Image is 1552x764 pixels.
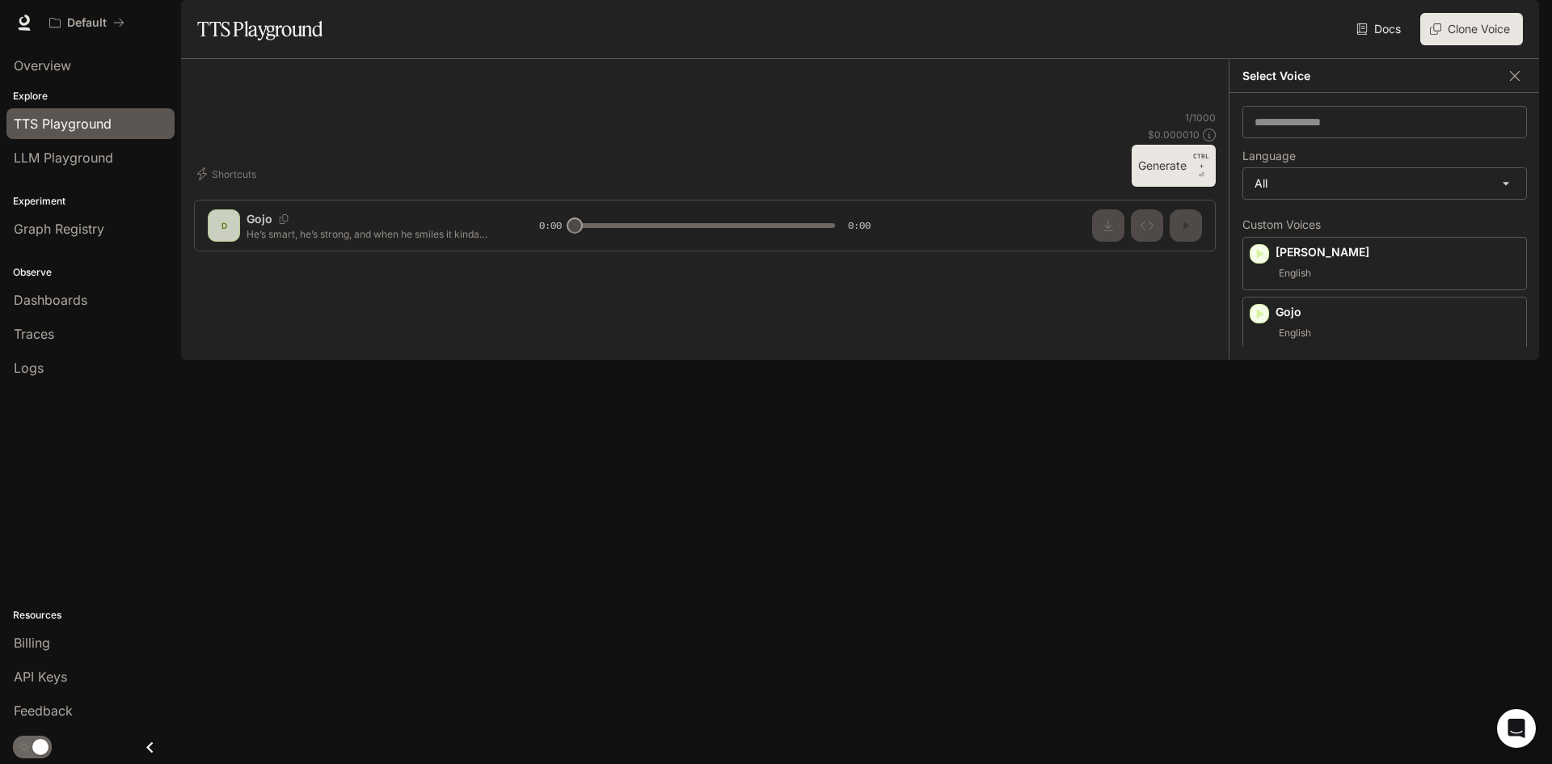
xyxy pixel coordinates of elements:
div: All [1243,168,1526,199]
p: [PERSON_NAME] [1276,244,1520,260]
a: Docs [1353,13,1407,45]
button: All workspaces [42,6,132,39]
h1: TTS Playground [197,13,323,45]
span: English [1276,264,1314,283]
p: CTRL + [1193,151,1209,171]
p: Custom Voices [1242,219,1527,230]
button: GenerateCTRL +⏎ [1132,145,1216,187]
p: Language [1242,150,1296,162]
p: 1 / 1000 [1185,111,1216,125]
p: Default [67,16,107,30]
button: Shortcuts [194,161,263,187]
div: Open Intercom Messenger [1497,709,1536,748]
button: Clone Voice [1420,13,1523,45]
p: Gojo [1276,304,1520,320]
span: English [1276,323,1314,343]
p: ⏎ [1193,151,1209,180]
p: $ 0.000010 [1148,128,1200,141]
